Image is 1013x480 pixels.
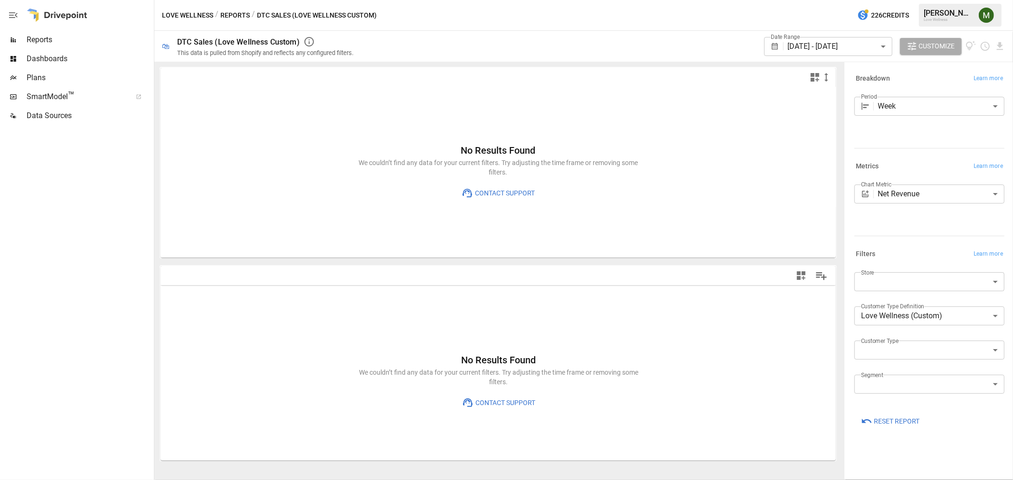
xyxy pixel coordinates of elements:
span: Contact Support [473,397,536,409]
span: SmartModel [27,91,125,102]
div: This data is pulled from Shopify and reflects any configured filters. [177,49,353,56]
span: Learn more [974,162,1003,171]
span: Learn more [974,249,1003,259]
p: We couldn’t find any data for your current filters. Try adjusting the time frame or removing some... [356,368,641,387]
h6: No Results Found [356,143,641,158]
div: DTC Sales (Love Wellness Custom) [177,37,300,46]
button: Manage Columns [811,265,832,286]
span: Contact Support [473,187,535,199]
div: [DATE] - [DATE] [787,37,892,56]
div: Love Wellness (Custom) [854,306,1004,325]
h6: Filters [856,249,876,259]
h6: No Results Found [356,352,641,368]
button: View documentation [966,38,976,55]
button: Download report [994,41,1005,52]
label: Date Range [771,33,800,41]
div: [PERSON_NAME] [924,9,973,18]
span: Dashboards [27,53,152,65]
span: Reports [27,34,152,46]
div: / [215,9,218,21]
button: Customize [900,38,962,55]
span: Customize [919,40,955,52]
span: Data Sources [27,110,152,121]
p: We couldn’t find any data for your current filters. Try adjusting the time frame or removing some... [356,158,641,177]
label: Period [861,92,877,101]
button: Contact Support [455,394,542,411]
label: Store [861,268,874,277]
div: Net Revenue [878,185,1004,203]
label: Chart Metric [861,180,892,188]
h6: Breakdown [856,74,890,84]
button: Schedule report [980,41,991,52]
span: Learn more [974,74,1003,83]
label: Customer Type [861,337,899,345]
div: Love Wellness [924,18,973,22]
h6: Metrics [856,161,879,172]
div: Week [878,97,1004,116]
span: Plans [27,72,152,83]
button: Reports [220,9,250,21]
button: 226Credits [853,7,913,24]
div: / [252,9,255,21]
label: Segment [861,371,883,379]
span: ™ [68,90,75,102]
button: Contact Support [455,185,542,202]
button: Love Wellness [162,9,213,21]
button: Meredith Lacasse [973,2,1000,28]
span: Reset Report [874,415,919,427]
span: 226 Credits [871,9,909,21]
img: Meredith Lacasse [979,8,994,23]
button: Reset Report [854,413,926,430]
label: Customer Type Definition [861,302,925,310]
div: 🛍 [162,42,170,51]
